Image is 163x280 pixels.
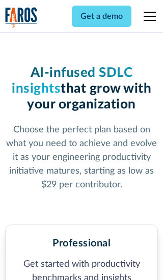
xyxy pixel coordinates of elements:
[5,7,38,28] a: home
[72,6,131,27] a: Get a demo
[5,7,38,28] img: Logo of the analytics and reporting company Faros.
[138,4,158,29] div: menu
[5,65,158,113] h1: that grow with your organization
[5,123,158,192] p: Choose the perfect plan based on what you need to achieve and evolve it as your engineering produ...
[12,66,132,95] span: AI-infused SDLC insights
[52,237,111,249] h2: Professional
